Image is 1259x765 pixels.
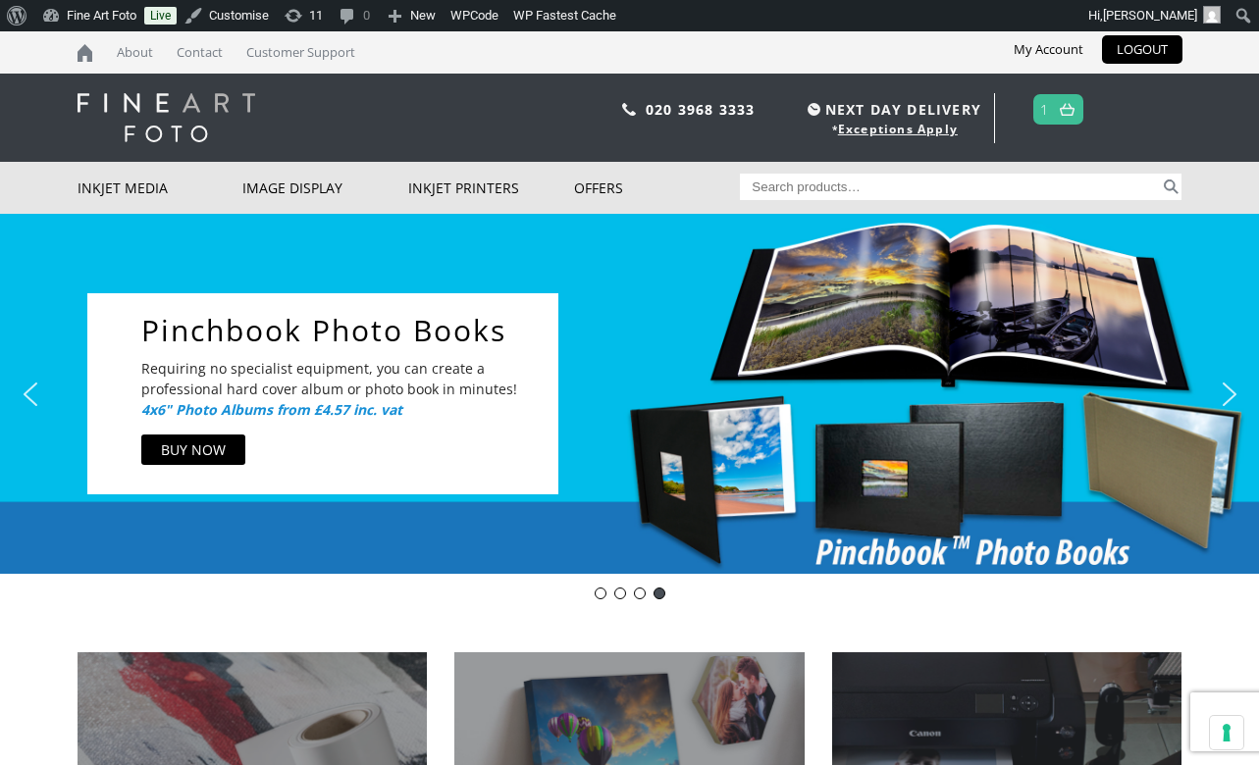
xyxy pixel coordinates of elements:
img: time.svg [808,103,820,116]
div: Innova-general [634,587,646,599]
a: Live [144,7,177,25]
button: Your consent preferences for tracking technologies [1210,716,1243,749]
a: Image Display [242,162,408,214]
div: pinch book [654,587,665,599]
button: Search [1160,174,1182,200]
a: My Account [999,35,1098,64]
div: Pinchbook Photo BooksRequiring no specialist equipment, you can create a professional hard cover ... [87,293,558,494]
img: next arrow [1214,379,1245,410]
a: About [107,31,163,74]
a: Inkjet Printers [408,162,574,214]
div: BUY NOW [161,439,226,460]
div: Deal of the Day - Innova IFA12 [614,587,626,599]
img: logo-white.svg [78,93,255,142]
div: Choose slide to display. [591,584,669,603]
img: basket.svg [1060,103,1075,116]
a: 020 3968 3333 [646,100,756,119]
a: Inkjet Media [78,162,243,214]
a: Pinchbook Photo Books [141,313,539,348]
a: Exceptions Apply [838,121,958,137]
a: Offers [574,162,740,214]
a: 4x6" Photo Albums from £4.57 inc. vat [141,400,402,419]
span: [PERSON_NAME] [1103,8,1197,23]
img: previous arrow [15,379,46,410]
span: NEXT DAY DELIVERY [803,98,981,121]
a: LOGOUT [1102,35,1182,64]
p: Requiring no specialist equipment, you can create a professional hard cover album or photo book i... [141,358,519,399]
img: phone.svg [622,103,636,116]
a: Contact [167,31,233,74]
a: BUY NOW [141,434,245,465]
a: Customer Support [236,31,365,74]
div: DOTD - OLM70 - Photo Pearl Premium 310gsm [595,587,606,599]
input: Search products… [740,174,1160,200]
a: 1 [1040,95,1049,124]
